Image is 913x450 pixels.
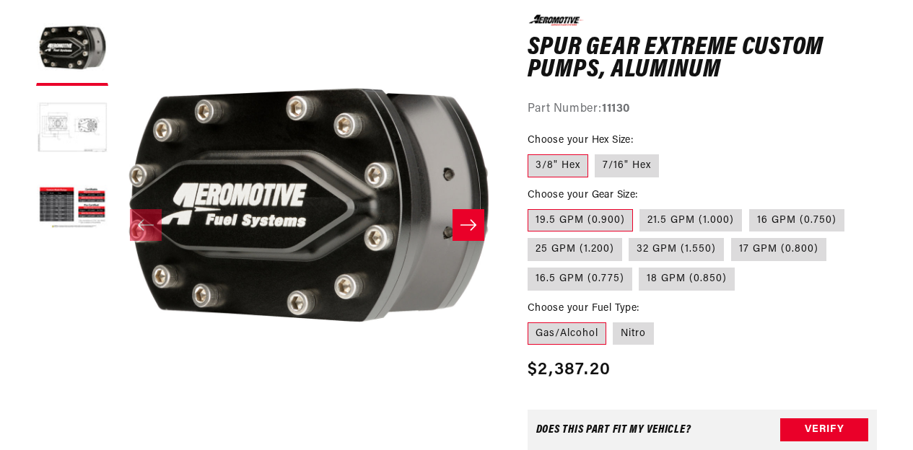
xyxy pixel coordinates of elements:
label: Nitro [613,322,654,345]
media-gallery: Gallery Viewer [36,14,499,436]
button: Load image 1 in gallery view [36,14,108,86]
label: 16 GPM (0.750) [749,208,844,231]
label: 32 GPM (1.550) [629,238,724,261]
label: 19.5 GPM (0.900) [528,208,633,231]
legend: Choose your Hex Size: [528,133,634,148]
div: Does This part fit My vehicle? [536,424,691,436]
label: 17 GPM (0.800) [731,238,826,261]
span: $2,387.20 [528,357,611,383]
h1: Spur Gear Extreme Custom Pumps, Aluminum [528,36,877,81]
legend: Choose your Fuel Type: [528,300,641,315]
label: 16.5 GPM (0.775) [528,268,632,291]
button: Load image 3 in gallery view [36,172,108,244]
label: 25 GPM (1.200) [528,238,622,261]
button: Load image 2 in gallery view [36,93,108,165]
button: Slide right [453,209,484,241]
label: 18 GPM (0.850) [639,268,735,291]
div: Part Number: [528,100,877,118]
legend: Choose your Gear Size: [528,187,639,202]
label: 3/8" Hex [528,154,588,177]
button: Slide left [130,209,162,241]
strong: 11130 [602,102,630,114]
button: Verify [780,418,868,441]
label: 21.5 GPM (1.000) [639,208,742,231]
label: 7/16" Hex [595,154,659,177]
label: Gas/Alcohol [528,322,606,345]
